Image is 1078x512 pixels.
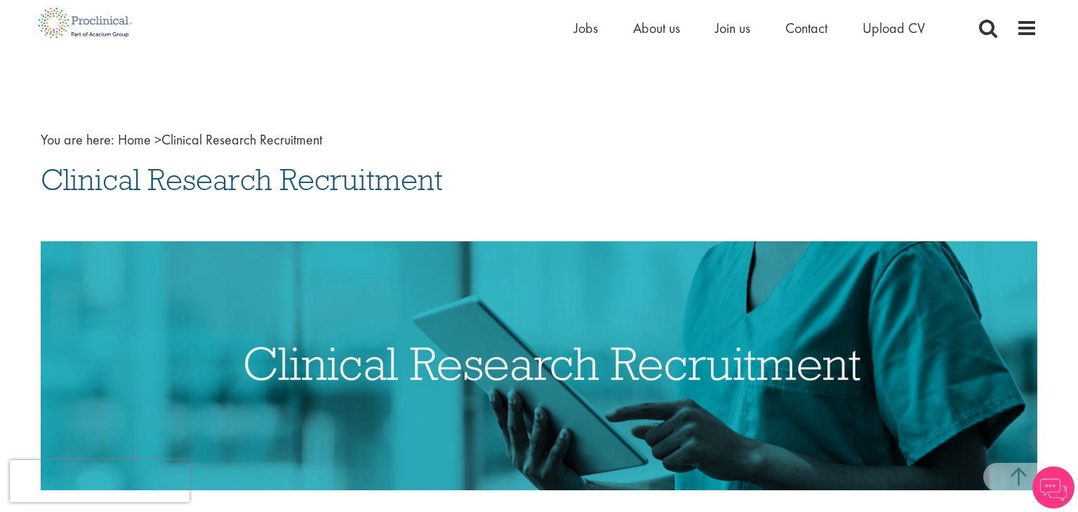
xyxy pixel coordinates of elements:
img: Chatbot [1032,466,1074,508]
span: You are here: [41,130,114,149]
a: Contact [785,19,827,37]
img: Clinical Research Recruitment [41,241,1037,490]
a: Upload CV [863,19,925,37]
a: Jobs [574,19,598,37]
a: Join us [715,19,750,37]
a: breadcrumb link to Home [118,130,151,149]
span: Clinical Research Recruitment [41,161,443,198]
iframe: reCAPTCHA [10,460,189,502]
span: Clinical Research Recruitment [118,130,322,149]
a: About us [633,19,680,37]
span: > [154,130,161,149]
